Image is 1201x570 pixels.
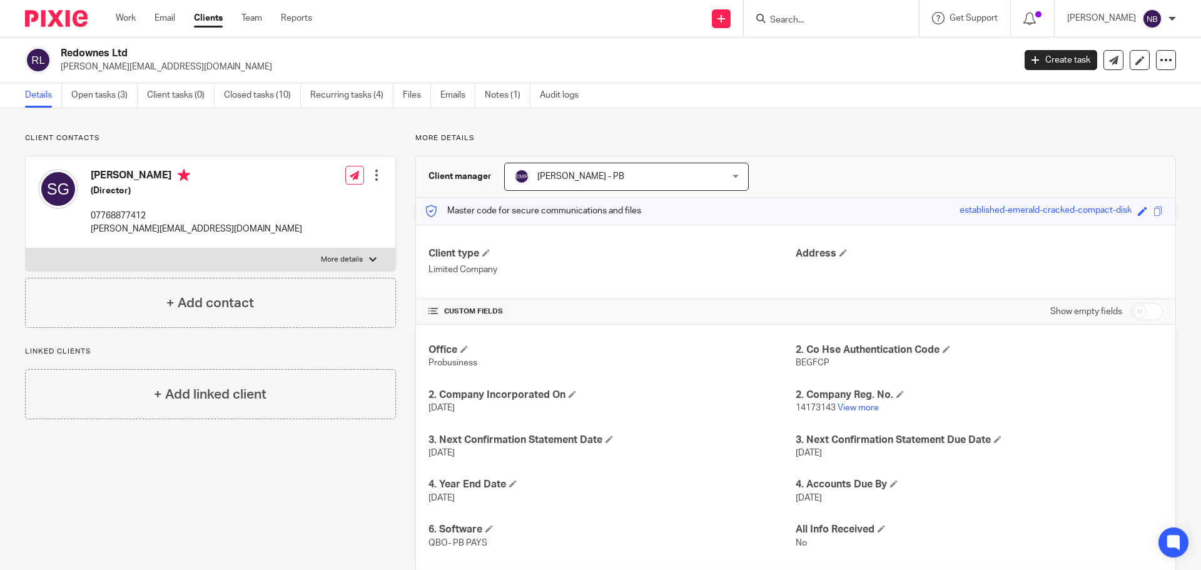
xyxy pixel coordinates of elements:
[1067,12,1136,24] p: [PERSON_NAME]
[796,478,1163,491] h4: 4. Accounts Due By
[154,385,266,404] h4: + Add linked client
[25,10,88,27] img: Pixie
[796,359,829,367] span: BEGFCP
[61,61,1006,73] p: [PERSON_NAME][EMAIL_ADDRESS][DOMAIN_NAME]
[1025,50,1097,70] a: Create task
[116,12,136,24] a: Work
[178,169,190,181] i: Primary
[950,14,998,23] span: Get Support
[310,83,393,108] a: Recurring tasks (4)
[428,539,487,547] span: QBO- PB PAYS
[428,434,796,447] h4: 3. Next Confirmation Statement Date
[428,404,455,412] span: [DATE]
[425,205,641,217] p: Master code for secure communications and files
[514,169,529,184] img: svg%3E
[428,449,455,457] span: [DATE]
[91,169,302,185] h4: [PERSON_NAME]
[428,344,796,357] h4: Office
[321,255,363,265] p: More details
[91,185,302,197] h5: (Director)
[796,539,807,547] span: No
[25,133,396,143] p: Client contacts
[25,83,62,108] a: Details
[91,223,302,235] p: [PERSON_NAME][EMAIL_ADDRESS][DOMAIN_NAME]
[428,494,455,502] span: [DATE]
[428,247,796,260] h4: Client type
[769,15,881,26] input: Search
[194,12,223,24] a: Clients
[796,523,1163,536] h4: All Info Received
[241,12,262,24] a: Team
[796,449,822,457] span: [DATE]
[796,404,836,412] span: 14173143
[796,434,1163,447] h4: 3. Next Confirmation Statement Due Date
[796,247,1163,260] h4: Address
[1142,9,1162,29] img: svg%3E
[428,170,492,183] h3: Client manager
[428,389,796,402] h4: 2. Company Incorporated On
[428,307,796,317] h4: CUSTOM FIELDS
[1050,305,1122,318] label: Show empty fields
[147,83,215,108] a: Client tasks (0)
[838,404,879,412] a: View more
[403,83,431,108] a: Files
[224,83,301,108] a: Closed tasks (10)
[428,263,796,276] p: Limited Company
[540,83,588,108] a: Audit logs
[796,494,822,502] span: [DATE]
[796,344,1163,357] h4: 2. Co Hse Authentication Code
[537,172,624,181] span: [PERSON_NAME] - PB
[25,47,51,73] img: svg%3E
[25,347,396,357] p: Linked clients
[428,523,796,536] h4: 6. Software
[485,83,530,108] a: Notes (1)
[796,389,1163,402] h4: 2. Company Reg. No.
[38,169,78,209] img: svg%3E
[91,210,302,222] p: 07768877412
[428,359,477,367] span: Probusiness
[166,293,254,313] h4: + Add contact
[415,133,1176,143] p: More details
[61,47,817,60] h2: Redownes Ltd
[440,83,475,108] a: Emails
[155,12,175,24] a: Email
[428,478,796,491] h4: 4. Year End Date
[960,204,1132,218] div: established-emerald-cracked-compact-disk
[71,83,138,108] a: Open tasks (3)
[281,12,312,24] a: Reports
